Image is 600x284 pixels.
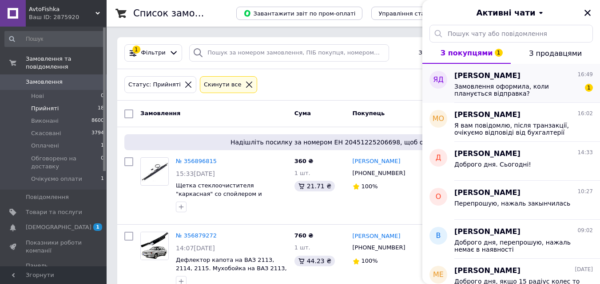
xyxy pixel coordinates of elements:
h1: Список замовлень [133,8,223,19]
span: Надішліть посилку за номером ЕН 20451225206698, щоб отримати оплату [128,138,579,147]
button: Завантажити звіт по пром-оплаті [236,7,362,20]
span: Замовлення та повідомлення [26,55,107,71]
span: 1 [93,223,102,231]
span: [PERSON_NAME] [454,266,521,276]
button: В[PERSON_NAME]09:02Доброго дня, перепрошую, нажаль немає в наявності [422,220,600,259]
input: Пошук чату або повідомлення [429,25,593,43]
span: ме [433,270,444,280]
button: Активні чати [447,7,575,19]
span: Доброго дня. Сьогодні! [454,161,531,168]
span: Cума [294,110,311,117]
span: Показники роботи компанії [26,239,82,255]
span: 09:02 [577,227,593,234]
span: Нові [31,92,44,100]
a: № 356879272 [176,232,217,239]
span: Завантажити звіт по пром-оплаті [243,9,355,17]
a: Дефлектор капота на ВАЗ 2113, 2114, 2115. Мухобойка на ВАЗ 2113, 2114, 2115 [176,257,287,280]
span: Прийняті [31,105,59,113]
span: Повідомлення [26,193,69,201]
button: Д[PERSON_NAME]14:33Доброго дня. Сьогодні! [422,142,600,181]
span: Покупець [353,110,385,117]
span: 16:02 [577,110,593,117]
span: 360 ₴ [294,158,314,164]
input: Пошук [4,31,105,47]
a: [PERSON_NAME] [353,157,401,166]
span: 18 [98,105,104,113]
span: Управління статусами [378,10,446,17]
span: МО [433,114,444,124]
span: ЯД [433,75,444,85]
div: 1 [132,46,140,54]
button: З продавцями [511,43,600,64]
span: 1 шт. [294,244,310,251]
span: 1 шт. [294,170,310,176]
span: Я вам повідомлю, після транзакції, очікуємо відповіді від бухгалтерії [454,122,580,136]
span: Виконані [31,117,59,125]
div: Ваш ID: 2875920 [29,13,107,21]
a: Фото товару [140,232,169,260]
button: Управління статусами [371,7,453,20]
img: Фото товару [141,232,168,260]
button: ЯД[PERSON_NAME]16:49Замовлення оформила, коли планується відправка?1 [422,64,600,103]
span: Оплачені [31,142,59,150]
span: Перепрошую, нажаль закынчилась [454,200,570,207]
span: 760 ₴ [294,232,314,239]
button: Закрити [582,8,593,18]
div: [PHONE_NUMBER] [351,167,407,179]
span: 100% [362,183,378,190]
a: Фото товару [140,157,169,186]
span: О [436,192,441,202]
button: МО[PERSON_NAME]16:02Я вам повідомлю, після транзакції, очікуємо відповіді від бухгалтерії [422,103,600,142]
span: Збережені фільтри: [418,49,479,57]
span: Доброго дня, перепрошую, нажаль немає в наявності [454,239,580,253]
span: [PERSON_NAME] [454,71,521,81]
a: № 356896815 [176,158,217,164]
span: AvtoFishka [29,5,95,13]
span: 8600 [91,117,104,125]
span: 100% [362,257,378,264]
span: 15:33[DATE] [176,170,215,177]
span: [PERSON_NAME] [454,149,521,159]
span: Скасовані [31,129,61,137]
span: [PERSON_NAME] [454,227,521,237]
span: Панель управління [26,262,82,278]
button: О[PERSON_NAME]10:27Перепрошую, нажаль закынчилась [422,181,600,220]
button: З покупцями1 [422,43,511,64]
div: Cкинути все [202,80,243,89]
div: 44.23 ₴ [294,256,335,266]
span: Замовлення [140,110,180,117]
span: З покупцями [441,49,493,57]
span: 16:49 [577,71,593,78]
span: Товари та послуги [26,208,82,216]
span: 3794 [91,129,104,137]
span: В [436,231,441,241]
span: [PERSON_NAME] [454,110,521,120]
span: Очікуємо оплати [31,175,82,183]
input: Пошук за номером замовлення, ПІБ покупця, номером телефону, Email, номером накладної [189,44,389,62]
span: 1 [101,175,104,183]
span: [DATE] [575,266,593,273]
span: 0 [101,92,104,100]
img: Фото товару [141,160,168,183]
span: Д [436,153,441,163]
span: З продавцями [529,49,582,58]
div: [PHONE_NUMBER] [351,242,407,253]
span: 10:27 [577,188,593,195]
span: 1 [495,49,503,57]
span: 1 [585,84,593,92]
span: Замовлення [26,78,63,86]
span: Обговорено на доставку [31,155,101,171]
a: [PERSON_NAME] [353,232,401,241]
div: Статус: Прийняті [127,80,183,89]
span: 14:07[DATE] [176,245,215,252]
span: 1 [101,142,104,150]
span: 14:33 [577,149,593,156]
span: [DEMOGRAPHIC_DATA] [26,223,91,231]
span: 0 [101,155,104,171]
span: Замовлення оформила, коли планується відправка? [454,83,580,97]
a: Щетка стеклоочистителя "каркасная" со спойлером и омывателем 600 mm [176,182,262,205]
div: 21.71 ₴ [294,181,335,191]
span: Фільтри [141,49,166,57]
